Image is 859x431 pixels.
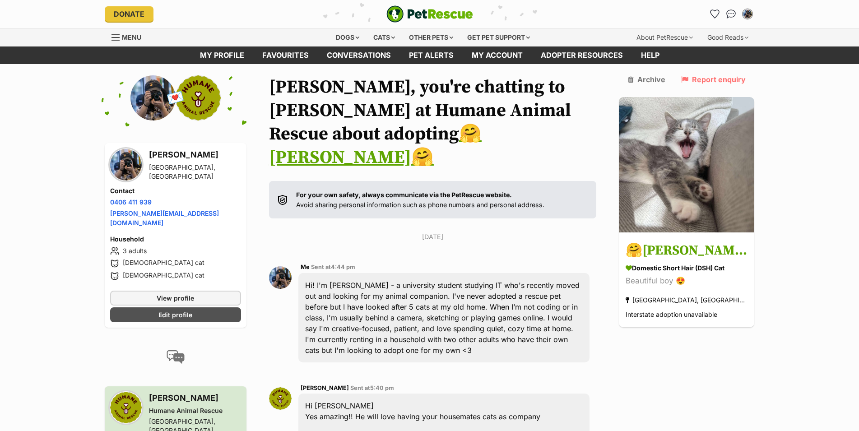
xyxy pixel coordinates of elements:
[149,163,241,181] div: [GEOGRAPHIC_DATA], [GEOGRAPHIC_DATA]
[157,293,194,303] span: View profile
[122,33,141,41] span: Menu
[626,241,748,261] h3: 🤗[PERSON_NAME]🤗
[331,264,355,270] span: 4:44 pm
[628,75,665,83] a: Archive
[149,392,241,404] h3: [PERSON_NAME]
[743,9,752,19] img: Jennifer Truong profile pic
[532,46,632,64] a: Adopter resources
[370,385,394,391] span: 5:40 pm
[165,88,186,107] span: 💌
[724,7,738,21] a: Conversations
[167,350,185,364] img: conversation-icon-4a6f8262b818ee0b60e3300018af0b2d0b884aa5de6e9bcb8d3d4eeb1a70a7c4.svg
[708,7,722,21] a: Favourites
[626,294,748,306] div: [GEOGRAPHIC_DATA], [GEOGRAPHIC_DATA]
[298,273,590,362] div: Hi! I'm [PERSON_NAME] - a university student studying IT who's recently moved out and looking for...
[626,275,748,287] div: Beautiful boy 😍
[461,28,536,46] div: Get pet support
[463,46,532,64] a: My account
[110,392,142,423] img: Humane Animal Rescue profile pic
[110,198,152,206] a: 0406 411 939
[296,191,512,199] strong: For your own safety, always communicate via the PetRescue website.
[708,7,755,21] ul: Account quick links
[111,28,148,45] a: Menu
[726,9,736,19] img: chat-41dd97257d64d25036548639549fe6c8038ab92f7586957e7f3b1b290dea8141.svg
[105,6,153,22] a: Donate
[110,307,241,322] a: Edit profile
[301,264,310,270] span: Me
[130,75,176,120] img: Jennifer Truong profile pic
[191,46,253,64] a: My profile
[110,291,241,306] a: View profile
[110,209,219,227] a: [PERSON_NAME][EMAIL_ADDRESS][DOMAIN_NAME]
[158,310,192,320] span: Edit profile
[619,234,754,327] a: 🤗[PERSON_NAME]🤗 Domestic Short Hair (DSH) Cat Beautiful boy 😍 [GEOGRAPHIC_DATA], [GEOGRAPHIC_DATA...
[110,235,241,244] h4: Household
[632,46,669,64] a: Help
[367,28,401,46] div: Cats
[330,28,366,46] div: Dogs
[176,75,221,120] img: Humane Animal Rescue profile pic
[149,406,241,415] div: Humane Animal Rescue
[350,385,394,391] span: Sent at
[296,190,544,209] p: Avoid sharing personal information such as phone numbers and personal address.
[301,385,349,391] span: [PERSON_NAME]
[110,186,241,195] h4: Contact
[110,258,241,269] li: [DEMOGRAPHIC_DATA] cat
[619,97,754,232] img: 🤗Sylvester🤗
[400,46,463,64] a: Pet alerts
[269,75,597,169] h1: [PERSON_NAME], you're chatting to [PERSON_NAME] at Humane Animal Rescue about adopting
[110,149,142,181] img: Jennifer Truong profile pic
[740,7,755,21] button: My account
[681,75,746,83] a: Report enquiry
[318,46,400,64] a: conversations
[269,387,292,410] img: Sarah Crowlekova profile pic
[269,266,292,289] img: Jennifer Truong profile pic
[269,123,482,169] a: 🤗[PERSON_NAME]🤗
[149,148,241,161] h3: [PERSON_NAME]
[110,246,241,256] li: 3 adults
[386,5,473,23] a: PetRescue
[630,28,699,46] div: About PetRescue
[269,232,597,241] p: [DATE]
[403,28,460,46] div: Other pets
[253,46,318,64] a: Favourites
[386,5,473,23] img: logo-e224e6f780fb5917bec1dbf3a21bbac754714ae5b6737aabdf751b685950b380.svg
[701,28,755,46] div: Good Reads
[110,271,241,282] li: [DEMOGRAPHIC_DATA] cat
[311,264,355,270] span: Sent at
[626,263,748,273] div: Domestic Short Hair (DSH) Cat
[626,311,717,318] span: Interstate adoption unavailable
